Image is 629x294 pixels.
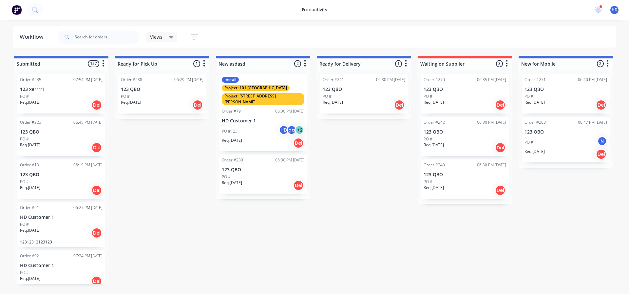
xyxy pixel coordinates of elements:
p: Req. [DATE] [20,185,40,191]
p: 123 xerrrr1 [20,87,103,92]
div: Del [596,100,606,110]
div: Project: [STREET_ADDRESS][PERSON_NAME] [222,93,304,105]
div: Del [495,185,505,196]
p: PO # [20,94,29,99]
p: Req. [DATE] [424,99,444,105]
div: Install [222,77,239,83]
div: 06:19 PM [DATE] [73,162,103,168]
div: 07:24 PM [DATE] [73,253,103,259]
p: Req. [DATE] [424,142,444,148]
p: 123 QBO [424,87,506,92]
p: Req. [DATE] [424,185,444,191]
div: InstallProject: 101 [GEOGRAPHIC_DATA]Project: [STREET_ADDRESS][PERSON_NAME]Order #7906:30 PM [DAT... [219,74,307,151]
div: 06:27 PM [DATE] [73,205,103,211]
p: 123 QBO [524,87,607,92]
p: HD Customer 1 [222,118,304,124]
div: Order #23507:54 PM [DATE]123 xerrrr1PO #Req.[DATE]Del [17,74,105,114]
p: PO # [20,179,29,185]
p: 123 QBO [323,87,405,92]
div: 06:45 PM [DATE] [73,119,103,125]
input: Search for orders... [75,31,140,44]
p: HD Customer 1 [20,263,103,268]
p: PO # [323,94,332,99]
p: PO #123 [222,128,238,134]
span: HD [612,7,618,13]
div: Order #271 [524,77,546,83]
div: Order #235 [20,77,41,83]
p: 123 QBO [20,129,103,135]
div: N [597,136,607,146]
div: Order #24006:30 PM [DATE]123 QBOPO #Req.[DATE]Del [421,159,509,199]
div: 06:35 PM [DATE] [477,77,506,83]
p: Req. [DATE] [524,99,545,105]
img: Factory [12,5,22,15]
div: Order #27106:40 PM [DATE]123 QBOPO #Req.[DATE]Del [522,74,610,114]
div: productivity [299,5,331,15]
p: HD Customer 1 [20,215,103,220]
div: Order #223 [20,119,41,125]
div: Order #241 [323,77,344,83]
div: + 2 [295,125,304,135]
p: PO # [424,179,432,185]
p: Req. [DATE] [222,137,242,143]
div: Del [293,138,304,148]
div: Del [495,142,505,153]
div: Order #91 [20,205,39,211]
div: Order #9106:27 PM [DATE]HD Customer 1PO #Req.[DATE]Del12312312123123 [17,202,105,247]
div: Order #24206:30 PM [DATE]123 QBOPO #Req.[DATE]Del [421,117,509,156]
p: Req. [DATE] [20,99,40,105]
div: Order #270 [424,77,445,83]
div: Order #268 [524,119,546,125]
div: 06:30 PM [DATE] [477,162,506,168]
p: PO # [222,174,231,180]
p: 123 QBO [424,129,506,135]
div: Order #242 [424,119,445,125]
div: Del [91,185,102,196]
div: 06:30 PM [DATE] [477,119,506,125]
div: Order #22306:45 PM [DATE]123 QBOPO #Req.[DATE]Del [17,117,105,156]
div: HD [279,125,289,135]
p: 12312312123123 [20,240,103,244]
p: 123 QBO [524,129,607,135]
div: Order #27006:35 PM [DATE]123 QBOPO #Req.[DATE]Del [421,74,509,114]
div: Order #238 [121,77,142,83]
div: Order #26806:47 PM [DATE]123 QBOPO #NReq.[DATE]Del [522,117,610,162]
p: Req. [DATE] [20,276,40,282]
div: Order #13106:19 PM [DATE]123 QBOPO #Req.[DATE]Del [17,159,105,199]
div: Order #24106:30 PM [DATE]123 QBOPO #Req.[DATE]Del [320,74,408,114]
p: 123 QBO [20,172,103,178]
p: PO # [524,139,533,145]
p: Req. [DATE] [20,142,40,148]
div: 06:29 PM [DATE] [174,77,203,83]
div: Del [596,149,606,159]
p: PO # [424,94,432,99]
div: Del [293,180,304,191]
p: Req. [DATE] [222,180,242,186]
div: aa [287,125,296,135]
div: Del [91,142,102,153]
p: PO # [121,94,130,99]
div: 06:30 PM [DATE] [275,108,304,114]
div: Order #92 [20,253,39,259]
p: 123 QBO [424,172,506,178]
div: Project: 101 [GEOGRAPHIC_DATA] [222,85,290,91]
div: 07:54 PM [DATE] [73,77,103,83]
p: Req. [DATE] [20,227,40,233]
span: Views [150,33,162,40]
p: PO # [424,136,432,142]
p: Req. [DATE] [524,149,545,155]
div: 06:40 PM [DATE] [578,77,607,83]
div: Del [192,100,203,110]
div: Workflow [20,33,47,41]
div: Del [394,100,405,110]
div: Del [91,100,102,110]
p: PO # [20,136,29,142]
div: Order #23906:30 PM [DATE]123 QBOPO #Req.[DATE]Del [219,155,307,194]
div: 06:30 PM [DATE] [275,157,304,163]
p: PO # [20,270,29,276]
p: 123 QBO [222,167,304,173]
div: 06:47 PM [DATE] [578,119,607,125]
p: 123 QBO [121,87,203,92]
p: PO # [524,94,533,99]
div: Del [495,100,505,110]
